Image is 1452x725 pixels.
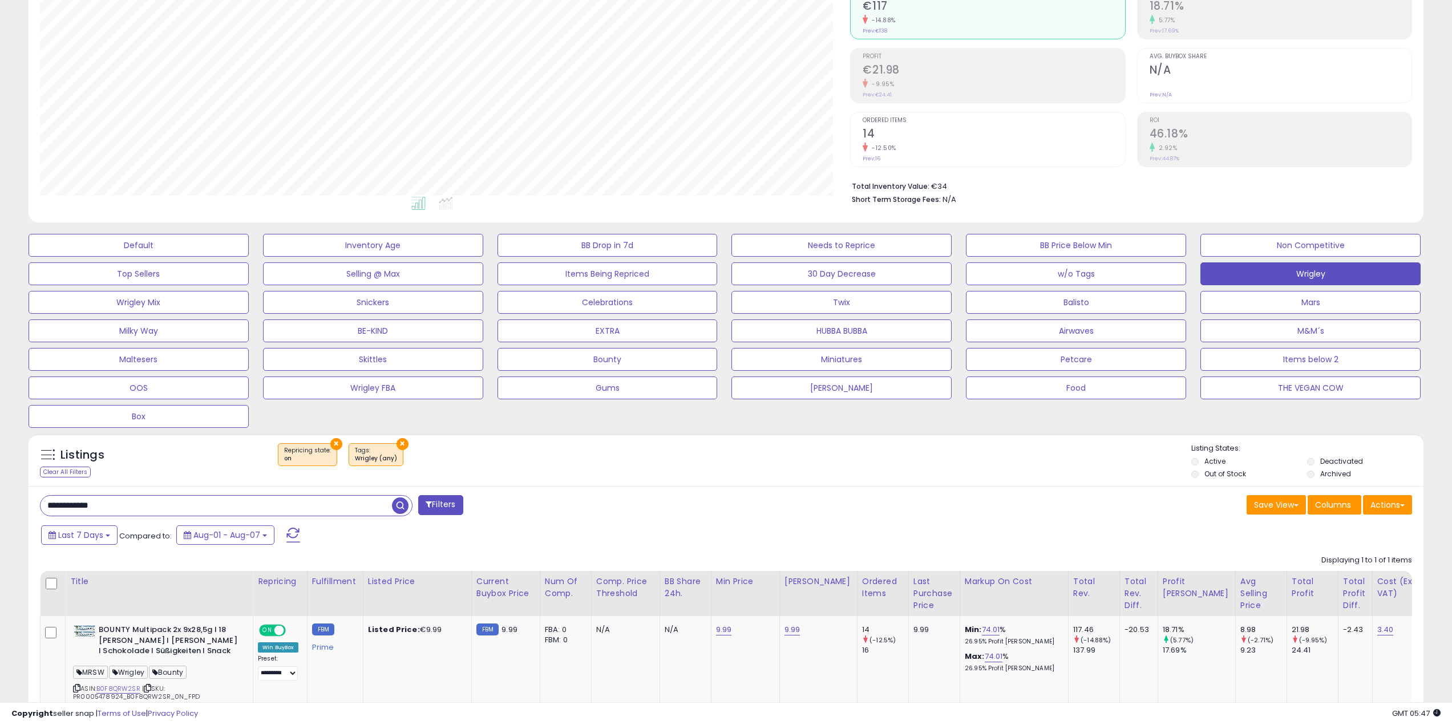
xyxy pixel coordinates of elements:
button: BE-KIND [263,319,483,342]
span: Bounty [149,666,187,679]
button: w/o Tags [966,262,1186,285]
button: Airwaves [966,319,1186,342]
b: Short Term Storage Fees: [852,195,941,204]
label: Active [1204,456,1225,466]
div: Ordered Items [862,576,904,600]
button: Wrigley [1200,262,1421,285]
div: Current Buybox Price [476,576,535,600]
div: Listed Price [368,576,467,588]
a: 3.40 [1377,624,1394,635]
div: N/A [596,625,651,635]
span: ROI [1150,118,1411,124]
div: -20.53 [1125,625,1149,635]
button: HUBBA BUBBA [731,319,952,342]
div: % [965,651,1059,673]
div: 24.41 [1292,645,1338,655]
p: Listing States: [1191,443,1423,454]
small: (5.77%) [1170,635,1194,645]
div: BB Share 24h. [665,576,706,600]
button: THE VEGAN COW [1200,376,1421,399]
div: Comp. Price Threshold [596,576,655,600]
button: Aug-01 - Aug-07 [176,525,274,545]
div: Wrigley (any) [355,455,397,463]
small: Prev: N/A [1150,91,1172,98]
div: Total Rev. [1073,576,1115,600]
button: Maltesers [29,348,249,371]
span: N/A [943,194,956,205]
button: Default [29,234,249,257]
div: % [965,625,1059,646]
span: Profit [863,54,1125,60]
div: Num of Comp. [545,576,587,600]
span: Aug-01 - Aug-07 [193,529,260,541]
div: 16 [862,645,908,655]
div: Min Price [716,576,775,588]
div: Displaying 1 to 1 of 1 items [1321,555,1412,566]
button: Items below 2 [1200,348,1421,371]
span: Tags : [355,446,397,463]
p: 26.95% Profit [PERSON_NAME] [965,665,1059,673]
div: seller snap | | [11,708,198,719]
h2: N/A [1150,63,1411,79]
li: €34 [852,179,1404,192]
th: The percentage added to the cost of goods (COGS) that forms the calculator for Min & Max prices. [960,571,1068,616]
div: Prime [312,638,354,652]
button: Mars [1200,291,1421,314]
small: FBM [476,623,499,635]
button: Items Being Repriced [498,262,718,285]
small: 2.92% [1155,144,1178,152]
p: 26.95% Profit [PERSON_NAME] [965,638,1059,646]
div: Cost (Exc. VAT) [1377,576,1436,600]
div: N/A [665,625,702,635]
h2: 14 [863,127,1125,143]
b: Min: [965,624,982,635]
div: Total Profit [1292,576,1333,600]
button: Needs to Reprice [731,234,952,257]
h2: €21.98 [863,63,1125,79]
small: (-2.71%) [1248,635,1273,645]
label: Out of Stock [1204,469,1246,479]
small: -14.88% [868,16,896,25]
b: Max: [965,651,985,662]
div: Total Rev. Diff. [1125,576,1153,611]
span: Last 7 Days [58,529,103,541]
span: Columns [1315,499,1351,511]
a: 74.01 [982,624,1000,635]
div: 117.46 [1073,625,1119,635]
div: Repricing [258,576,302,588]
a: 9.99 [716,624,732,635]
strong: Copyright [11,708,53,719]
div: €9.99 [368,625,463,635]
div: -2.43 [1343,625,1364,635]
small: FBM [312,623,334,635]
button: Inventory Age [263,234,483,257]
b: BOUNTY Multipack 2x 9x28,5g I 18 [PERSON_NAME] I [PERSON_NAME] I Schokolade I Süßigkeiten I Snack [99,625,237,659]
button: Columns [1308,495,1361,515]
button: Balisto [966,291,1186,314]
span: Wrigley [109,666,148,679]
div: 8.98 [1240,625,1287,635]
h2: 46.18% [1150,127,1411,143]
button: Wrigley Mix [29,291,249,314]
button: OOS [29,376,249,399]
small: Prev: 17.69% [1150,27,1179,34]
div: Total Profit Diff. [1343,576,1368,611]
div: Avg Selling Price [1240,576,1282,611]
div: Fulfillment [312,576,358,588]
button: Miniatures [731,348,952,371]
span: 9.99 [501,624,517,635]
button: BB Drop in 7d [498,234,718,257]
h5: Listings [60,447,104,463]
div: FBM: 0 [545,635,583,645]
span: Avg. Buybox Share [1150,54,1411,60]
small: Prev: 16 [863,155,880,162]
span: Repricing state : [284,446,331,463]
div: 14 [862,625,908,635]
div: 18.71% [1163,625,1235,635]
img: 41qxN8HktXL._SL40_.jpg [73,625,96,637]
button: Bounty [498,348,718,371]
button: [PERSON_NAME] [731,376,952,399]
button: Snickers [263,291,483,314]
button: Top Sellers [29,262,249,285]
small: -9.95% [868,80,894,88]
